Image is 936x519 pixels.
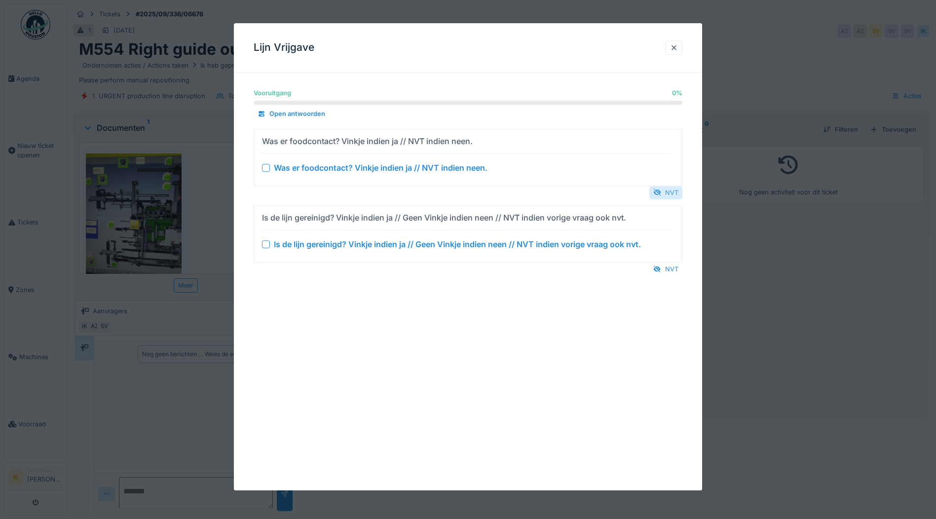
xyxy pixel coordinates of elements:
[262,212,626,223] div: Is de lijn gereinigd? Vinkje indien ja // Geen Vinkje indien neen // NVT indien vorige vraag ook ...
[274,238,641,250] div: Is de lijn gereinigd? Vinkje indien ja // Geen Vinkje indien neen // NVT indien vorige vraag ook ...
[254,41,314,54] h3: Lijn Vrijgave
[258,210,678,258] summary: Is de lijn gereinigd? Vinkje indien ja // Geen Vinkje indien neen // NVT indien vorige vraag ook ...
[649,262,682,276] div: NVT
[258,133,678,182] summary: Was er foodcontact? Vinkje indien ja // NVT indien neen. Was er foodcontact? Vinkje indien ja // ...
[274,162,487,174] div: Was er foodcontact? Vinkje indien ja // NVT indien neen.
[672,88,682,98] div: 0 %
[254,101,682,105] progress: 0 %
[254,108,329,121] div: Open antwoorden
[649,186,682,199] div: NVT
[262,135,473,147] div: Was er foodcontact? Vinkje indien ja // NVT indien neen.
[254,88,291,98] div: Vooruitgang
